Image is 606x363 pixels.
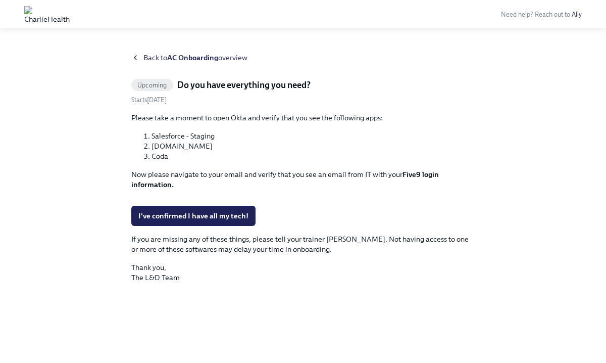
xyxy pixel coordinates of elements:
h5: Do you have everything you need? [177,79,311,91]
p: Please take a moment to open Okta and verify that you see the following apps: [131,113,475,123]
img: CharlieHealth [24,6,70,22]
li: [DOMAIN_NAME] [151,141,475,151]
p: If you are missing any of these things, please tell your trainer [PERSON_NAME]. Not having access... [131,234,475,254]
span: I've confirmed I have all my tech! [138,211,248,221]
li: Salesforce - Staging [151,131,475,141]
span: Back to overview [143,53,247,63]
span: Need help? Reach out to [501,11,582,18]
li: Coda [151,151,475,161]
a: Back toAC Onboardingoverview [131,53,475,63]
a: Ally [572,11,582,18]
strong: AC Onboarding [167,53,218,62]
span: Starts [DATE] [131,96,167,104]
p: Thank you, The L&D Team [131,262,475,283]
span: Upcoming [131,81,173,89]
button: I've confirmed I have all my tech! [131,206,256,226]
p: Now please navigate to your email and verify that you see an email from IT with your [131,169,475,190]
